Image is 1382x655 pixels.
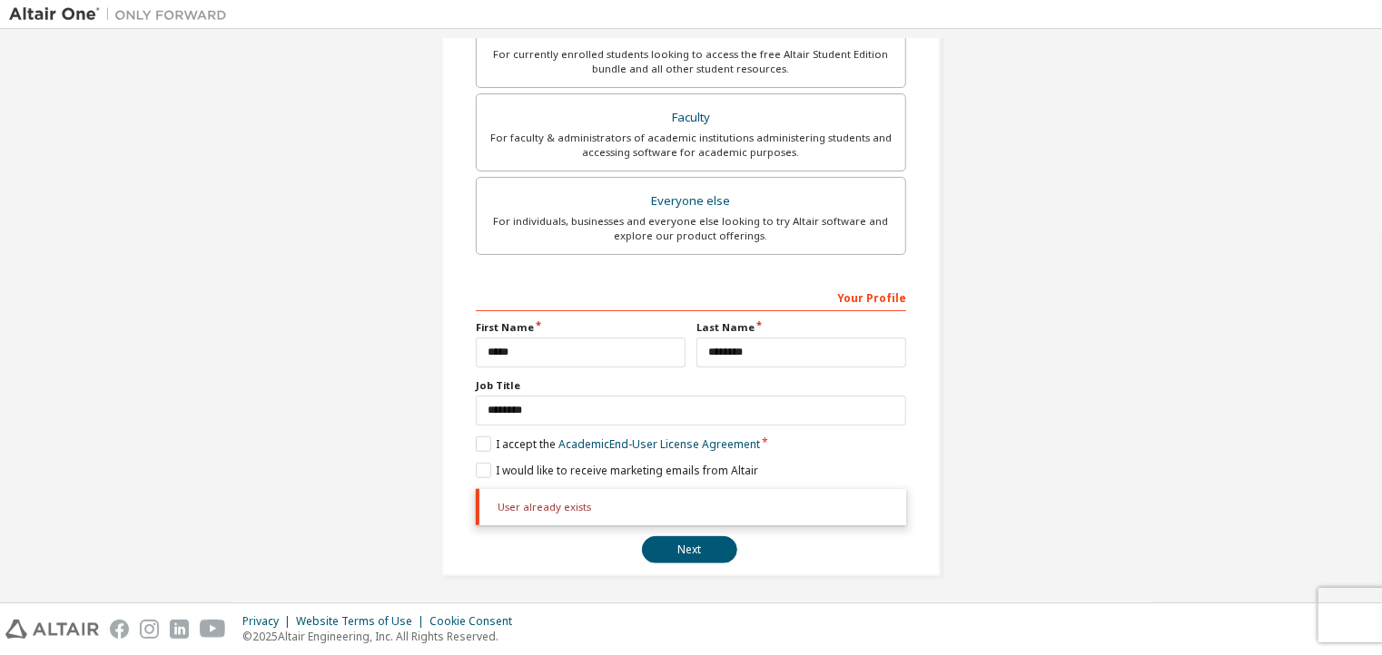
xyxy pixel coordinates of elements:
label: I would like to receive marketing emails from Altair [476,463,758,478]
div: For faculty & administrators of academic institutions administering students and accessing softwa... [488,131,894,160]
div: Website Terms of Use [296,614,429,629]
label: I accept the [476,436,760,452]
label: Job Title [476,378,906,393]
a: Academic End-User License Agreement [558,436,760,452]
div: Privacy [242,614,296,629]
img: youtube.svg [200,620,226,639]
div: Your Profile [476,282,906,311]
img: facebook.svg [110,620,129,639]
button: Next [642,536,737,563]
div: Cookie Consent [429,614,523,629]
div: Everyone else [488,189,894,214]
label: Last Name [696,320,906,335]
label: First Name [476,320,686,335]
img: Altair One [9,5,236,24]
img: linkedin.svg [170,620,189,639]
div: For currently enrolled students looking to access the free Altair Student Edition bundle and all ... [488,47,894,76]
div: For individuals, businesses and everyone else looking to try Altair software and explore our prod... [488,214,894,243]
img: instagram.svg [140,620,159,639]
div: Faculty [488,105,894,131]
img: altair_logo.svg [5,620,99,639]
div: User already exists [476,489,906,525]
p: © 2025 Altair Engineering, Inc. All Rights Reserved. [242,629,523,644]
